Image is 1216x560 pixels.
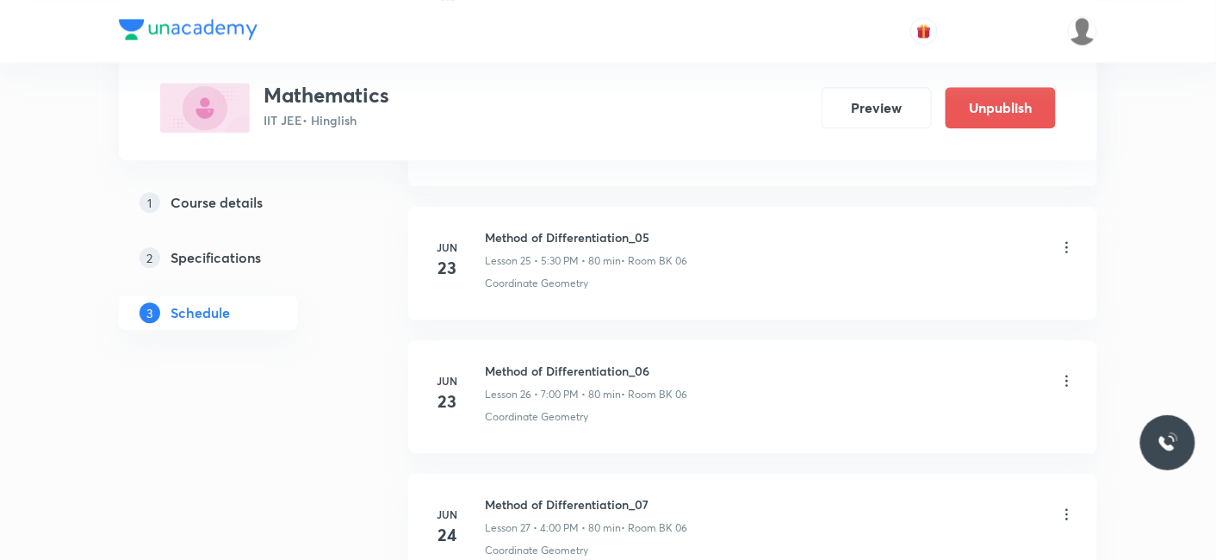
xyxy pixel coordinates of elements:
img: Mukesh Gupta [1068,16,1097,46]
p: 2 [140,247,160,268]
h6: Jun [430,507,464,522]
h6: Method of Differentiation_06 [485,362,687,380]
h6: Method of Differentiation_05 [485,228,687,246]
h6: Method of Differentiation_07 [485,495,687,513]
button: Preview [822,87,932,128]
p: • Room BK 06 [621,387,687,402]
h5: Specifications [171,247,261,268]
p: • Room BK 06 [621,253,687,269]
button: Unpublish [946,87,1056,128]
p: Coordinate Geometry [485,276,588,291]
img: ttu [1157,432,1178,453]
p: Lesson 25 • 5:30 PM • 80 min [485,253,621,269]
a: 2Specifications [119,240,353,275]
h3: Mathematics [264,83,389,108]
p: Lesson 26 • 7:00 PM • 80 min [485,387,621,402]
p: 1 [140,192,160,213]
p: Coordinate Geometry [485,409,588,425]
h4: 23 [430,255,464,281]
p: • Room BK 06 [621,520,687,536]
p: Coordinate Geometry [485,543,588,558]
p: 3 [140,302,160,323]
img: ED48D4FF-EBE6-4117-88CE-AF1D3968D9B2_plus.png [160,83,250,133]
p: IIT JEE • Hinglish [264,111,389,129]
h4: 24 [430,522,464,548]
button: avatar [910,17,938,45]
h4: 23 [430,389,464,414]
h6: Jun [430,373,464,389]
h5: Schedule [171,302,230,323]
img: avatar [916,23,932,39]
h6: Jun [430,240,464,255]
p: Lesson 27 • 4:00 PM • 80 min [485,520,621,536]
a: 1Course details [119,185,353,220]
a: Company Logo [119,19,257,44]
h5: Course details [171,192,263,213]
img: Company Logo [119,19,257,40]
